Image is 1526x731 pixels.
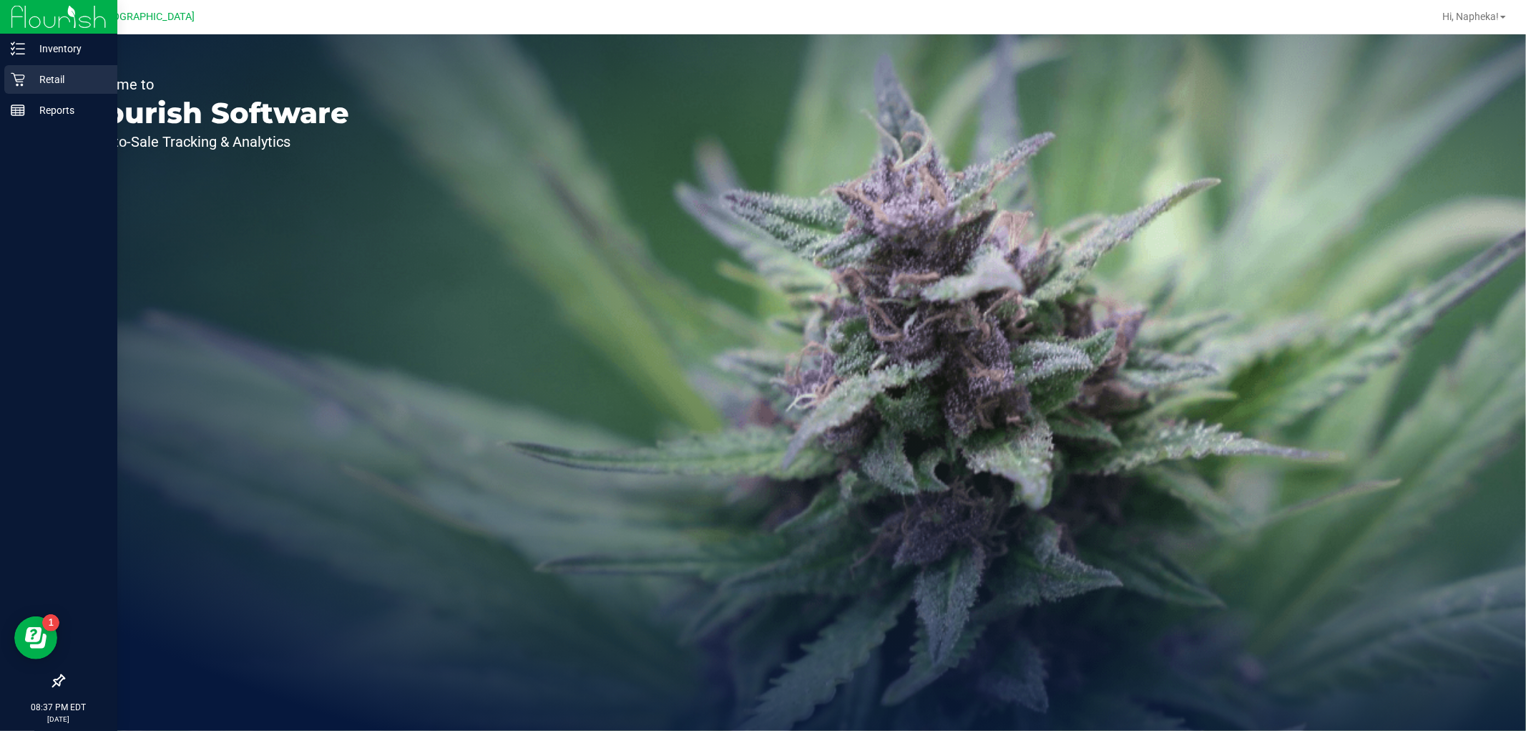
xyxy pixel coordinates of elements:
[42,614,59,631] iframe: Resource center unread badge
[11,72,25,87] inline-svg: Retail
[1442,11,1499,22] span: Hi, Napheka!
[77,135,349,149] p: Seed-to-Sale Tracking & Analytics
[25,102,111,119] p: Reports
[25,40,111,57] p: Inventory
[6,714,111,725] p: [DATE]
[77,99,349,127] p: Flourish Software
[97,11,195,23] span: [GEOGRAPHIC_DATA]
[6,701,111,714] p: 08:37 PM EDT
[14,616,57,659] iframe: Resource center
[77,77,349,92] p: Welcome to
[25,71,111,88] p: Retail
[11,42,25,56] inline-svg: Inventory
[11,103,25,117] inline-svg: Reports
